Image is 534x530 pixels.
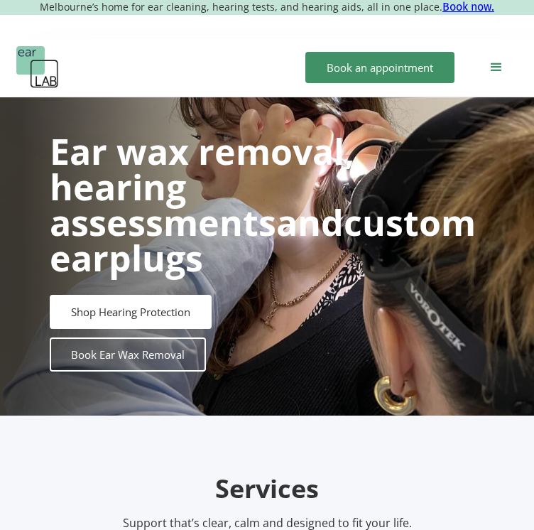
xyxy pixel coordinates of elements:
a: home [16,46,59,89]
strong: custom earplugs [50,198,476,282]
a: Book Ear Wax Removal [50,337,206,372]
h1: and [50,134,484,276]
h2: Services [11,472,523,506]
a: Shop Hearing Protection [50,295,212,329]
strong: Ear wax removal, hearing assessments [50,127,354,247]
a: Book an appointment [305,52,454,83]
div: menu [475,46,518,89]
